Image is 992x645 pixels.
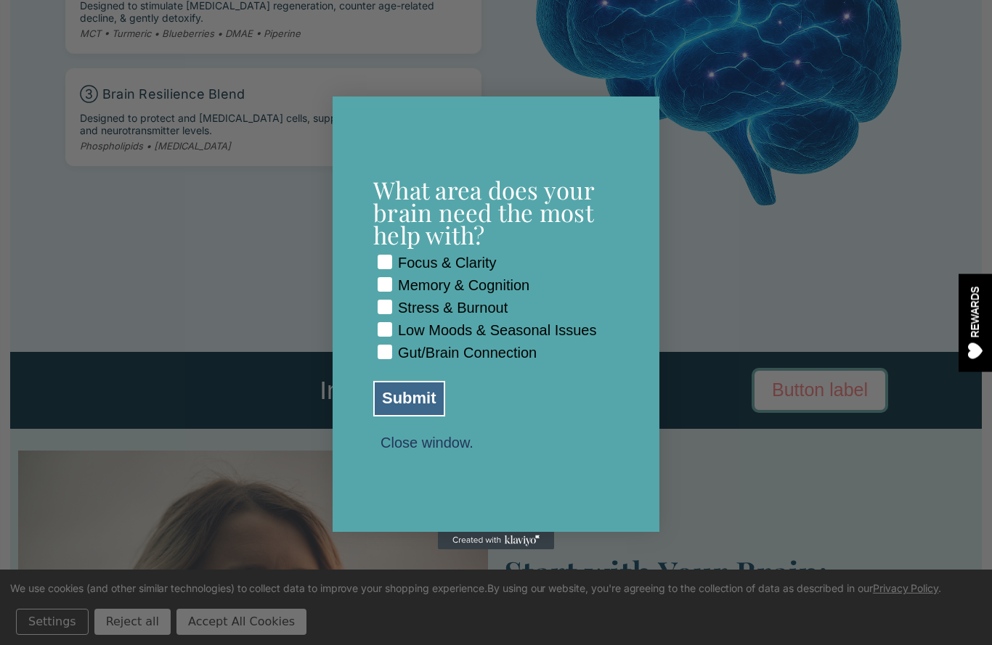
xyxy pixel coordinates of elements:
div: Memory & Cognition [398,277,529,294]
span: What area does your brain need the most help with? [373,173,594,250]
button: Close window. [373,435,481,448]
div: Stress & Burnout [398,300,508,316]
div: Gut/Brain Connection [398,345,537,361]
a: Created with Klaviyo - opens in a new tab [438,532,554,549]
button: Submit [373,381,445,416]
div: Low Moods & Seasonal Issues [398,322,597,339]
button: Close dialog [628,102,654,128]
div: Focus & Clarity [398,255,497,271]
